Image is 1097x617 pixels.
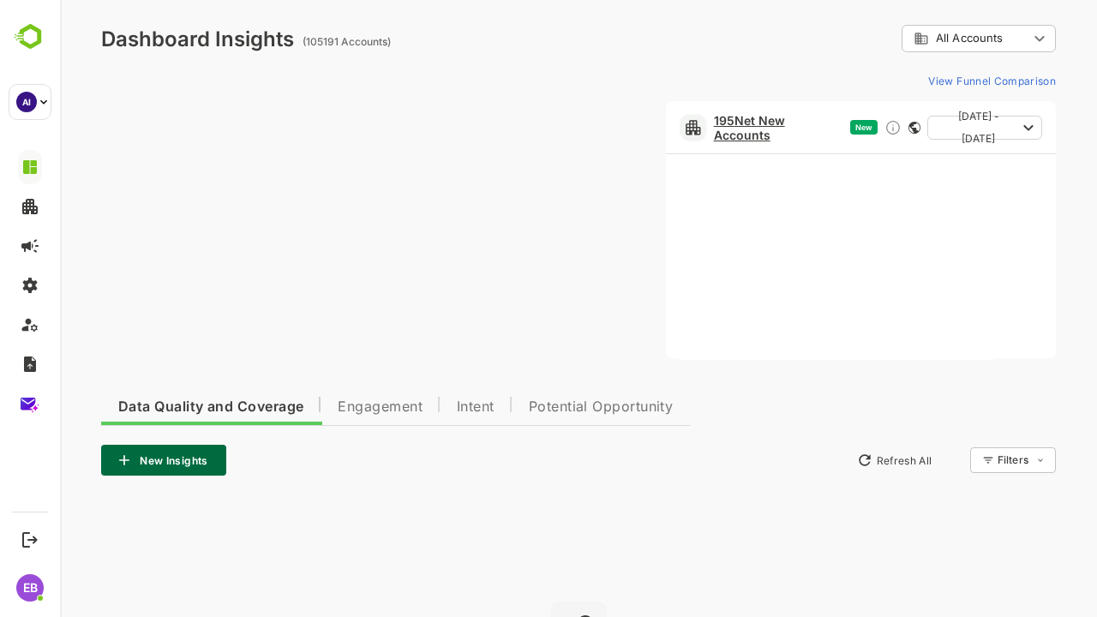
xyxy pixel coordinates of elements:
span: Engagement [278,400,363,414]
span: Intent [397,400,435,414]
span: New [795,123,812,132]
span: All Accounts [876,32,943,45]
div: EB [16,574,44,602]
div: Filters [938,453,968,466]
a: 195Net New Accounts [654,113,783,142]
div: Filters [936,445,996,476]
span: Data Quality and Coverage [58,400,243,414]
div: Discover new ICP-fit accounts showing engagement — via intent surges, anonymous website visits, L... [824,119,842,136]
button: Refresh All [789,446,879,474]
div: This card does not support filter and segments [848,122,860,134]
ag: (105191 Accounts) [243,35,336,48]
div: AI [16,92,37,112]
div: All Accounts [854,31,968,46]
span: Potential Opportunity [469,400,614,414]
span: [DATE] - [DATE] [881,105,956,150]
img: BambooboxLogoMark.f1c84d78b4c51b1a7b5f700c9845e183.svg [9,21,52,53]
button: [DATE] - [DATE] [867,116,982,140]
button: View Funnel Comparison [861,67,996,94]
button: Logout [18,528,41,551]
button: New Insights [41,445,166,476]
div: All Accounts [842,22,996,56]
div: Dashboard Insights [41,27,234,51]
